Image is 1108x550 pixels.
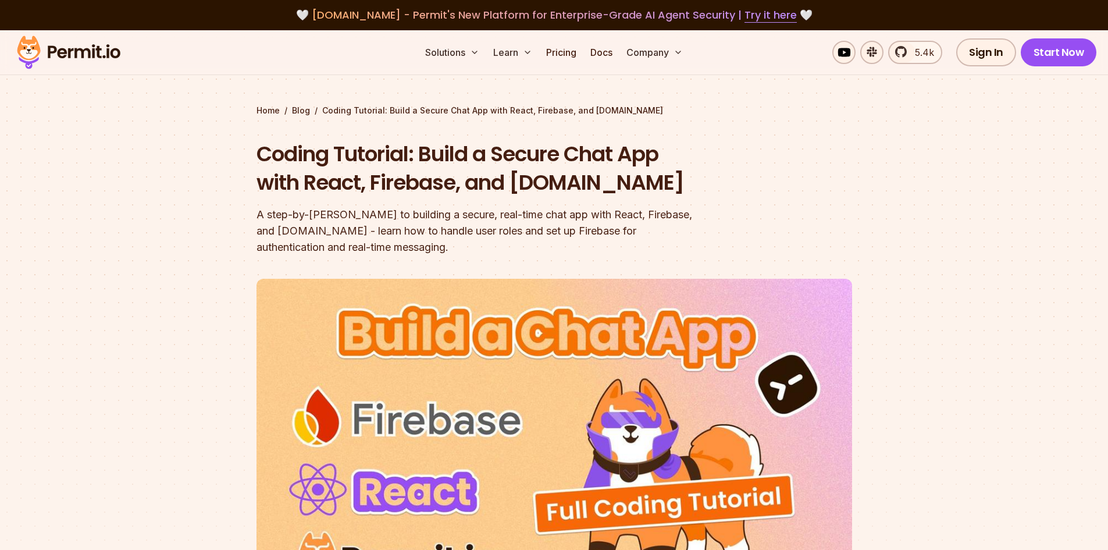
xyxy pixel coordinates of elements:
a: Home [256,105,280,116]
button: Solutions [421,41,484,64]
div: / / [256,105,852,116]
div: 🤍 🤍 [28,7,1080,23]
span: [DOMAIN_NAME] - Permit's New Platform for Enterprise-Grade AI Agent Security | [312,8,797,22]
a: Pricing [541,41,581,64]
a: Blog [292,105,310,116]
a: Start Now [1021,38,1097,66]
span: 5.4k [908,45,934,59]
a: Sign In [956,38,1016,66]
a: Try it here [744,8,797,23]
button: Learn [489,41,537,64]
div: A step-by-[PERSON_NAME] to building a secure, real-time chat app with React, Firebase, and [DOMAI... [256,207,703,256]
h1: Coding Tutorial: Build a Secure Chat App with React, Firebase, and [DOMAIN_NAME] [256,140,703,197]
a: 5.4k [888,41,942,64]
img: Permit logo [12,33,126,72]
a: Docs [586,41,617,64]
button: Company [622,41,687,64]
